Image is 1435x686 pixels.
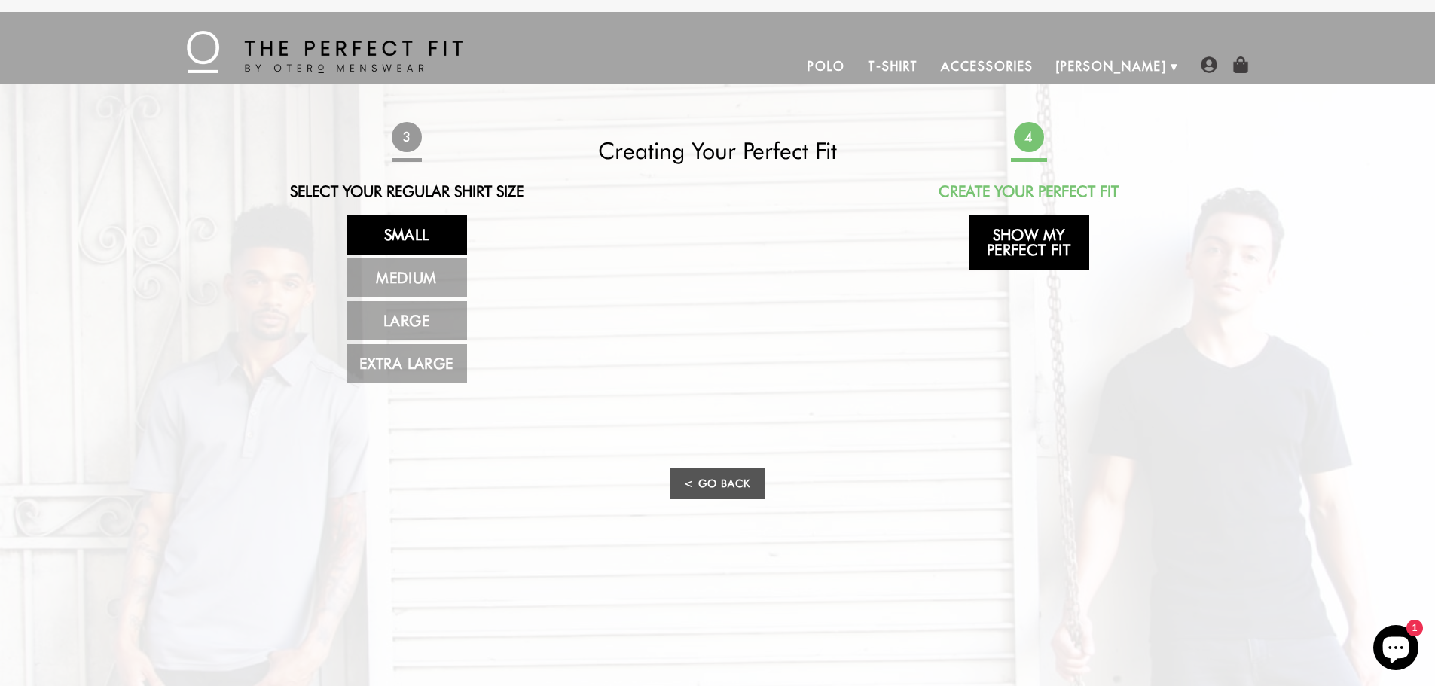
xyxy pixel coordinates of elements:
[930,48,1044,84] a: Accessories
[1045,48,1178,84] a: [PERSON_NAME]
[1201,56,1217,73] img: user-account-icon.png
[896,182,1162,200] h2: Create Your Perfect Fit
[347,344,467,383] a: Extra Large
[796,48,856,84] a: Polo
[273,182,540,200] h2: Select Your Regular Shirt Size
[347,301,467,340] a: Large
[392,122,422,152] span: 3
[1014,122,1044,152] span: 4
[347,215,467,255] a: Small
[670,468,764,499] a: < Go Back
[1369,625,1423,674] inbox-online-store-chat: Shopify online store chat
[187,31,463,73] img: The Perfect Fit - by Otero Menswear - Logo
[856,48,930,84] a: T-Shirt
[969,215,1089,270] a: Show My Perfect Fit
[585,137,851,164] h2: Creating Your Perfect Fit
[347,258,467,297] a: Medium
[1232,56,1249,73] img: shopping-bag-icon.png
